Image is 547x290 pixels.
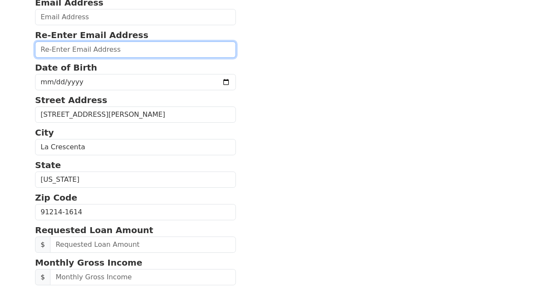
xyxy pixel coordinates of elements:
strong: State [35,160,61,170]
strong: Date of Birth [35,62,97,73]
strong: Re-Enter Email Address [35,30,148,40]
strong: Requested Loan Amount [35,225,153,235]
input: Zip Code [35,204,236,220]
strong: Zip Code [35,192,77,203]
strong: City [35,127,54,138]
span: $ [35,269,50,285]
input: Re-Enter Email Address [35,41,236,58]
input: Monthly Gross Income [50,269,236,285]
input: Email Address [35,9,236,25]
p: Monthly Gross Income [35,256,236,269]
strong: Street Address [35,95,107,105]
input: Street Address [35,107,236,123]
input: Requested Loan Amount [50,237,236,253]
input: City [35,139,236,155]
span: $ [35,237,50,253]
